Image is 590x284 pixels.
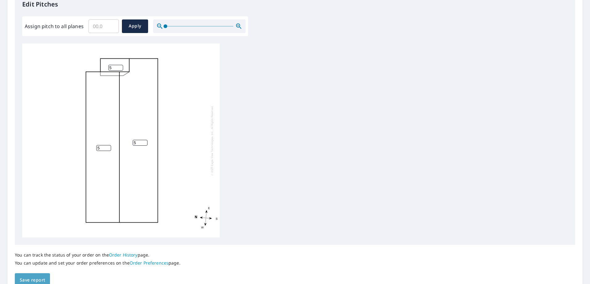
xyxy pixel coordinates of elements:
p: You can track the status of your order on the page. [15,252,181,258]
p: You can update and set your order preferences on the page. [15,260,181,266]
button: Apply [122,19,148,33]
span: Apply [127,22,143,30]
label: Assign pitch to all planes [25,23,84,30]
a: Order History [109,252,138,258]
span: Save report [20,276,45,284]
input: 00.0 [89,18,119,35]
a: Order Preferences [130,260,168,266]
